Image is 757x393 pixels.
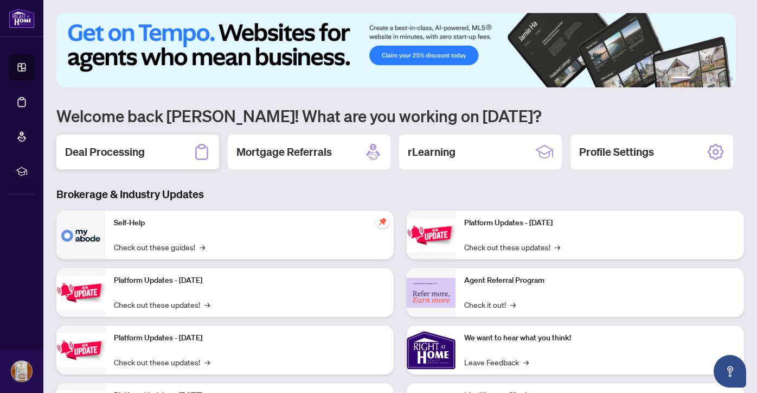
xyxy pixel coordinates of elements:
p: Agent Referral Program [464,275,735,287]
span: pushpin [376,215,389,228]
img: Platform Updates - June 23, 2025 [407,218,456,252]
button: 5 [720,77,724,81]
p: Platform Updates - [DATE] [114,332,385,344]
img: logo [9,8,35,28]
button: Open asap [714,355,746,388]
h2: Profile Settings [579,144,654,160]
a: Leave Feedback→ [464,356,529,368]
h1: Welcome back [PERSON_NAME]! What are you working on [DATE]? [56,105,744,126]
button: 6 [729,77,733,81]
a: Check out these guides!→ [114,241,205,253]
h3: Brokerage & Industry Updates [56,187,744,202]
button: 1 [672,77,690,81]
p: We want to hear what you think! [464,332,735,344]
img: Platform Updates - July 21, 2025 [56,333,105,367]
a: Check it out!→ [464,299,516,310]
h2: Deal Processing [65,144,145,160]
span: → [204,299,210,310]
img: Platform Updates - September 16, 2025 [56,276,105,310]
span: → [204,356,210,368]
button: 3 [703,77,707,81]
button: 4 [711,77,716,81]
a: Check out these updates!→ [114,356,210,368]
img: We want to hear what you think! [407,326,456,375]
p: Self-Help [114,217,385,229]
p: Platform Updates - [DATE] [464,217,735,229]
a: Check out these updates!→ [464,241,560,253]
span: → [523,356,529,368]
a: Check out these updates!→ [114,299,210,310]
span: → [200,241,205,253]
button: 2 [694,77,698,81]
img: Profile Icon [11,361,32,382]
h2: Mortgage Referrals [236,144,332,160]
h2: rLearning [408,144,456,160]
img: Self-Help [56,211,105,259]
img: Slide 0 [56,13,736,87]
span: → [510,299,516,310]
span: → [555,241,560,253]
img: Agent Referral Program [407,278,456,308]
p: Platform Updates - [DATE] [114,275,385,287]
